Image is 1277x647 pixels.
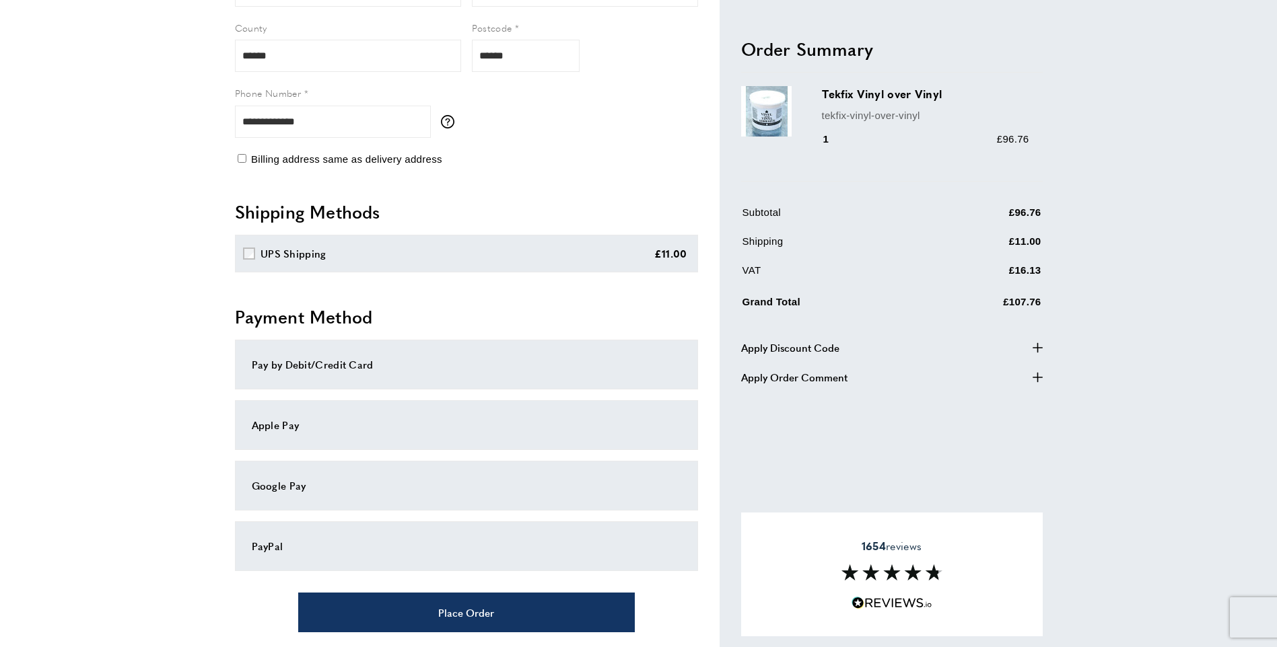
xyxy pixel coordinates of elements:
[852,597,932,609] img: Reviews.io 5 stars
[741,36,1043,61] h2: Order Summary
[822,107,1029,123] p: tekfix-vinyl-over-vinyl
[235,200,698,224] h2: Shipping Methods
[472,21,512,34] span: Postcode
[924,204,1041,230] td: £96.76
[252,417,681,433] div: Apple Pay
[741,86,792,137] img: Tekfix Vinyl over Vinyl
[252,478,681,494] div: Google Pay
[251,153,442,165] span: Billing address same as delivery address
[252,538,681,554] div: PayPal
[654,245,687,262] div: £11.00
[743,262,923,288] td: VAT
[743,204,923,230] td: Subtotal
[441,115,461,128] button: More information
[741,339,839,355] span: Apply Discount Code
[235,21,267,34] span: County
[822,130,848,147] div: 1
[235,86,302,100] span: Phone Number
[924,233,1041,259] td: £11.00
[997,132,1029,144] span: £96.76
[862,539,922,553] span: reviews
[862,538,886,554] strong: 1654
[298,593,635,632] button: Place Order
[261,245,326,262] div: UPS Shipping
[924,291,1041,319] td: £107.76
[743,233,923,259] td: Shipping
[743,291,923,319] td: Grand Total
[238,154,246,163] input: Billing address same as delivery address
[252,356,681,373] div: Pay by Debit/Credit Card
[235,305,698,329] h2: Payment Method
[822,86,1029,102] h3: Tekfix Vinyl over Vinyl
[924,262,1041,288] td: £16.13
[841,564,942,580] img: Reviews section
[741,369,848,385] span: Apply Order Comment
